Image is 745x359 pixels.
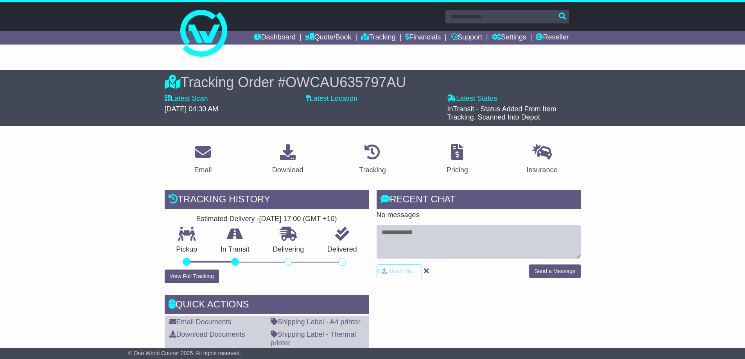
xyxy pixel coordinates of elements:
div: Tracking [359,165,386,175]
a: Download [267,141,309,178]
span: [DATE] 04:30 AM [165,105,219,113]
p: Delivering [261,245,316,254]
a: Quote/Book [305,31,351,45]
a: Pricing [442,141,473,178]
span: OWCAU635797AU [285,74,406,90]
a: Email [189,141,217,178]
label: Latest Location [306,95,357,103]
a: Email Documents [169,318,232,326]
div: Tracking history [165,190,369,211]
a: Settings [492,31,526,45]
div: Pricing [447,165,468,175]
label: Latest Status [447,95,497,103]
p: No messages [377,211,581,220]
div: Email [194,165,212,175]
span: © One World Courier 2025. All rights reserved. [128,350,241,356]
div: Tracking Order # [165,74,581,91]
a: Download Documents [169,330,245,338]
a: Reseller [536,31,569,45]
a: Shipping Label - Thermal printer [271,330,356,347]
label: Latest Scan [165,95,208,103]
a: Tracking [354,141,391,178]
p: In Transit [209,245,261,254]
a: Tracking [361,31,395,45]
a: Shipping Label - A4 printer [271,318,361,326]
button: Send a Message [529,264,580,278]
div: Quick Actions [165,295,369,316]
a: Support [451,31,482,45]
p: Pickup [165,245,209,254]
div: Download [272,165,303,175]
div: Estimated Delivery - [165,215,369,223]
a: Dashboard [254,31,296,45]
div: RECENT CHAT [377,190,581,211]
span: InTransit - Status Added From Item Tracking. Scanned Into Depot [447,105,556,121]
button: View Full Tracking [165,270,219,283]
div: [DATE] 17:00 (GMT +10) [259,215,337,223]
p: Delivered [316,245,369,254]
a: Financials [405,31,441,45]
a: Insurance [522,141,563,178]
div: Insurance [527,165,558,175]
